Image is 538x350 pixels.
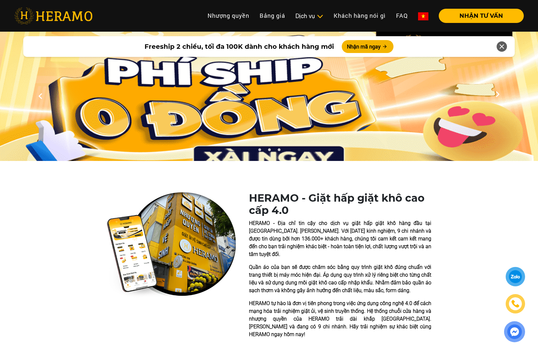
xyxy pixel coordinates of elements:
[256,148,263,154] button: 1
[202,9,254,23] a: Nhượng quyền
[249,192,431,217] h1: HERAMO - Giặt hấp giặt khô cao cấp 4.0
[434,13,524,19] a: NHẬN TƯ VẤN
[275,148,282,154] button: 3
[249,300,431,338] p: HERAMO tự hào là đơn vị tiên phong trong việc ứng dụng công nghệ 4.0 để cách mạng hóa trải nghiệm...
[342,40,393,53] button: Nhận mã ngay
[266,148,272,154] button: 2
[145,42,334,51] span: Freeship 2 chiều, tối đa 100K dành cho khách hàng mới
[507,295,524,313] a: phone-icon
[391,9,413,23] a: FAQ
[418,12,428,20] img: vn-flag.png
[107,192,236,298] img: heramo-quality-banner
[249,219,431,258] p: HERAMO - Địa chỉ tin cậy cho dịch vụ giặt hấp giặt khô hàng đầu tại [GEOGRAPHIC_DATA]. [PERSON_NA...
[296,12,323,20] div: Dịch vụ
[511,300,519,308] img: phone-icon
[254,9,290,23] a: Bảng giá
[14,7,92,24] img: heramo-logo.png
[328,9,391,23] a: Khách hàng nói gì
[249,263,431,294] p: Quần áo của bạn sẽ được chăm sóc bằng quy trình giặt khô đúng chuẩn với trang thiết bị máy móc hi...
[439,9,524,23] button: NHẬN TƯ VẤN
[317,13,323,20] img: subToggleIcon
